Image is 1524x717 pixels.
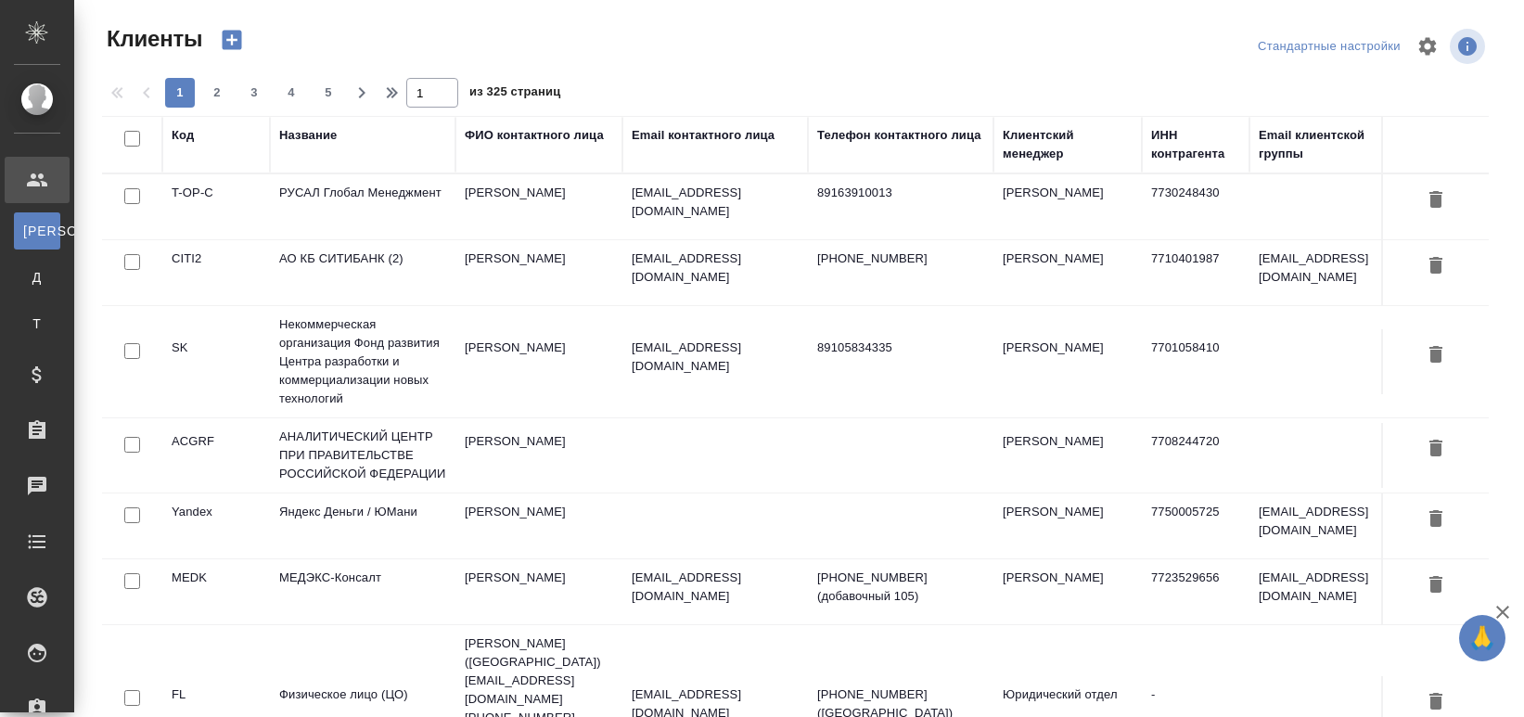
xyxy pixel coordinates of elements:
[632,126,775,145] div: Email контактного лица
[817,569,984,606] p: [PHONE_NUMBER] (добавочный 105)
[162,240,270,305] td: CITI2
[1249,493,1416,558] td: [EMAIL_ADDRESS][DOMAIN_NAME]
[993,423,1142,488] td: [PERSON_NAME]
[1420,569,1452,603] button: Удалить
[1142,493,1249,558] td: 7750005725
[1253,32,1405,61] div: split button
[162,174,270,239] td: T-OP-C
[162,423,270,488] td: ACGRF
[817,184,984,202] p: 89163910013
[455,493,622,558] td: [PERSON_NAME]
[202,83,232,102] span: 2
[817,126,981,145] div: Телефон контактного лица
[817,250,984,268] p: [PHONE_NUMBER]
[632,339,799,376] p: [EMAIL_ADDRESS][DOMAIN_NAME]
[23,314,51,333] span: Т
[1142,329,1249,394] td: 7701058410
[1420,250,1452,284] button: Удалить
[1003,126,1133,163] div: Клиентский менеджер
[632,184,799,221] p: [EMAIL_ADDRESS][DOMAIN_NAME]
[455,423,622,488] td: [PERSON_NAME]
[455,174,622,239] td: [PERSON_NAME]
[1142,559,1249,624] td: 7723529656
[469,81,560,108] span: из 325 страниц
[270,306,455,417] td: Некоммерческая организация Фонд развития Центра разработки и коммерциализации новых технологий
[162,493,270,558] td: Yandex
[1420,184,1452,218] button: Удалить
[270,418,455,493] td: АНАЛИТИЧЕСКИЙ ЦЕНТР ПРИ ПРАВИТЕЛЬСТВЕ РОССИЙСКОЙ ФЕДЕРАЦИИ
[993,559,1142,624] td: [PERSON_NAME]
[210,24,254,56] button: Создать
[279,126,337,145] div: Название
[202,78,232,108] button: 2
[1420,339,1452,373] button: Удалить
[172,126,194,145] div: Код
[1459,615,1505,661] button: 🙏
[270,174,455,239] td: РУСАЛ Глобал Менеджмент
[276,83,306,102] span: 4
[162,559,270,624] td: MEDK
[817,339,984,357] p: 89105834335
[1405,24,1450,69] span: Настроить таблицу
[632,250,799,287] p: [EMAIL_ADDRESS][DOMAIN_NAME]
[14,259,60,296] a: Д
[455,559,622,624] td: [PERSON_NAME]
[1151,126,1240,163] div: ИНН контрагента
[314,78,343,108] button: 5
[14,212,60,250] a: [PERSON_NAME]
[314,83,343,102] span: 5
[276,78,306,108] button: 4
[993,493,1142,558] td: [PERSON_NAME]
[1142,174,1249,239] td: 7730248430
[102,24,202,54] span: Клиенты
[1466,619,1498,658] span: 🙏
[993,329,1142,394] td: [PERSON_NAME]
[270,240,455,305] td: АО КБ СИТИБАНК (2)
[270,559,455,624] td: МЕДЭКС-Консалт
[632,569,799,606] p: [EMAIL_ADDRESS][DOMAIN_NAME]
[465,126,604,145] div: ФИО контактного лица
[993,174,1142,239] td: [PERSON_NAME]
[455,329,622,394] td: [PERSON_NAME]
[239,83,269,102] span: 3
[162,329,270,394] td: SK
[1142,240,1249,305] td: 7710401987
[1450,29,1489,64] span: Посмотреть информацию
[270,493,455,558] td: Яндекс Деньги / ЮМани
[239,78,269,108] button: 3
[1249,559,1416,624] td: [EMAIL_ADDRESS][DOMAIN_NAME]
[23,222,51,240] span: [PERSON_NAME]
[23,268,51,287] span: Д
[14,305,60,342] a: Т
[1420,432,1452,467] button: Удалить
[1420,503,1452,537] button: Удалить
[455,240,622,305] td: [PERSON_NAME]
[1142,423,1249,488] td: 7708244720
[1259,126,1407,163] div: Email клиентской группы
[993,240,1142,305] td: [PERSON_NAME]
[1249,240,1416,305] td: [EMAIL_ADDRESS][DOMAIN_NAME]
